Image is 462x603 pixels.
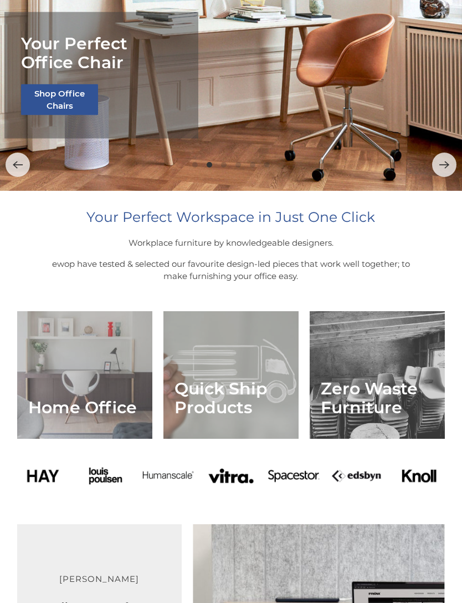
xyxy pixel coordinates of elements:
[40,237,421,250] p: Workplace furniture by knowledgeable designers.
[174,379,288,417] span: Quick Ship Products
[21,33,127,73] span: Your Perfect Office Chair
[80,450,131,501] img: louis poulsen
[207,162,212,168] li: Page dot 2
[192,162,198,168] li: Page dot 1
[17,311,152,439] a: Home Office
[21,84,98,115] a: Shop Office Chairs
[264,162,270,168] li: Page dot 6
[235,162,241,168] li: Page dot 4
[17,450,69,501] img: HAY
[250,162,255,168] li: Page dot 5
[6,153,30,177] button: Previous
[310,311,445,439] a: Zero Waste Furniture
[86,209,375,225] span: Your Perfect Workspace in Just One Click
[142,450,194,501] img: Humanscale
[432,153,456,177] button: Next
[40,258,421,283] p: ewop have tested & selected our favourite design-led pieces that work well together; to make furn...
[163,311,299,439] a: Quick Ship Products
[28,398,137,417] span: Home Office
[221,162,227,168] li: Page dot 3
[42,573,157,586] p: [PERSON_NAME]
[321,379,434,417] span: Zero Waste Furniture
